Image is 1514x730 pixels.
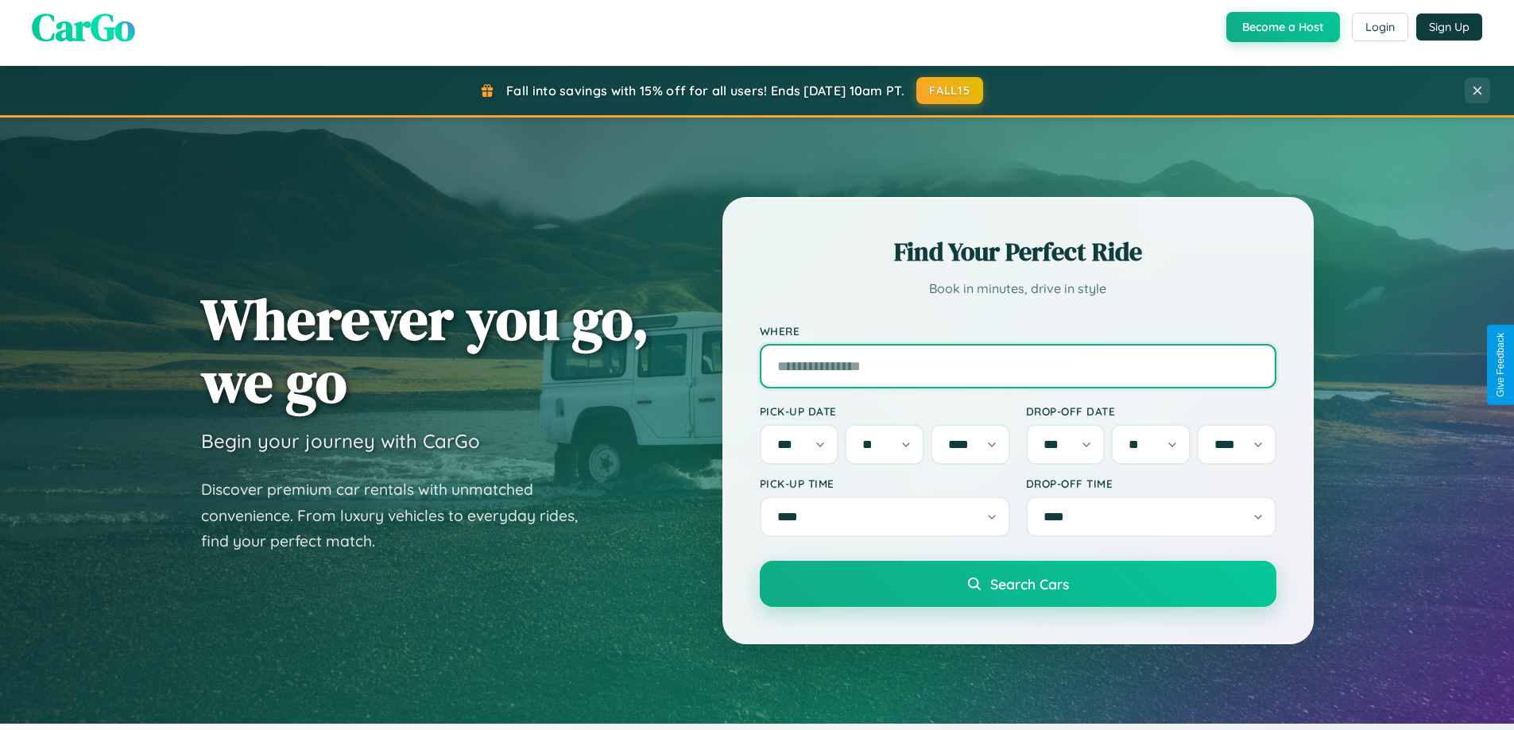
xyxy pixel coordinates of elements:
label: Drop-off Date [1026,404,1276,418]
h2: Find Your Perfect Ride [760,234,1276,269]
span: Search Cars [990,575,1069,593]
label: Where [760,324,1276,338]
label: Drop-off Time [1026,477,1276,490]
span: Fall into savings with 15% off for all users! Ends [DATE] 10am PT. [506,83,904,98]
h1: Wherever you go, we go [201,288,649,413]
h3: Begin your journey with CarGo [201,429,480,453]
p: Book in minutes, drive in style [760,277,1276,300]
button: Sign Up [1416,14,1482,41]
button: FALL15 [916,77,983,104]
button: Search Cars [760,561,1276,607]
button: Login [1352,13,1408,41]
label: Pick-up Date [760,404,1010,418]
span: CarGo [32,1,135,53]
label: Pick-up Time [760,477,1010,490]
button: Become a Host [1226,12,1340,42]
p: Discover premium car rentals with unmatched convenience. From luxury vehicles to everyday rides, ... [201,477,598,554]
div: Give Feedback [1495,333,1506,397]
